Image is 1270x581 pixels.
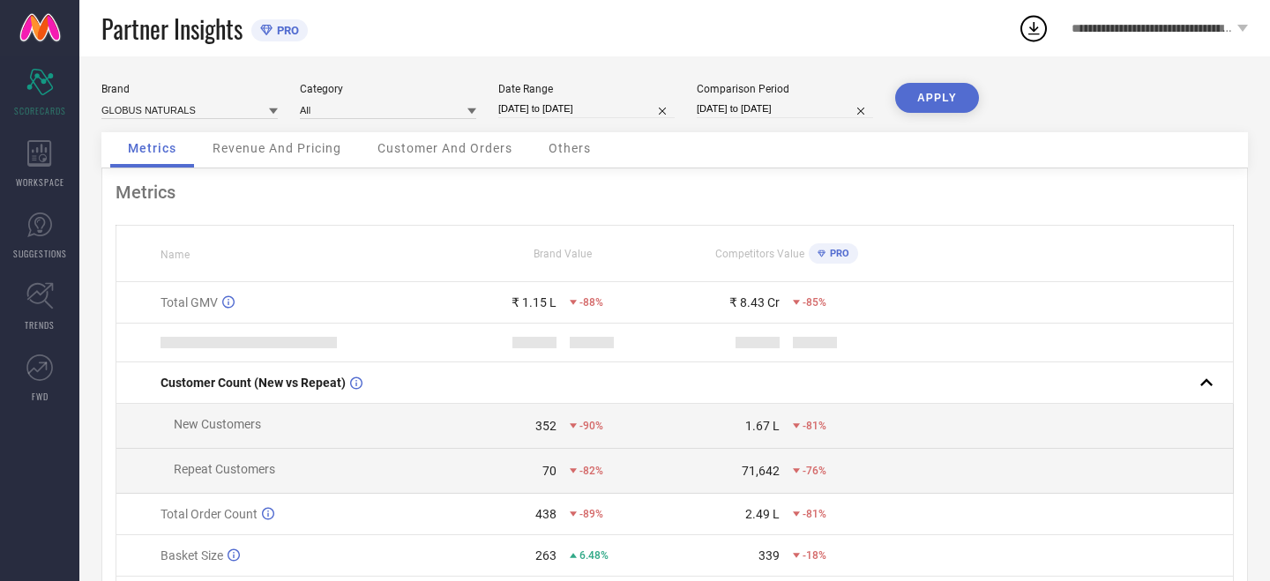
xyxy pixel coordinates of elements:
div: 263 [535,548,557,562]
span: -81% [803,508,826,520]
div: 1.67 L [745,419,780,433]
span: PRO [273,24,299,37]
div: Open download list [1018,12,1050,44]
span: -82% [579,465,603,477]
div: Comparison Period [697,83,873,95]
div: 71,642 [742,464,780,478]
span: Name [161,249,190,261]
span: New Customers [174,417,261,431]
span: 6.48% [579,549,609,562]
span: Metrics [128,141,176,155]
span: Customer And Orders [377,141,512,155]
div: 438 [535,507,557,521]
div: Date Range [498,83,675,95]
span: Competitors Value [715,248,804,260]
div: Metrics [116,182,1234,203]
span: Basket Size [161,548,223,562]
span: SCORECARDS [14,104,66,117]
span: Others [549,141,591,155]
div: 352 [535,419,557,433]
span: Partner Insights [101,11,243,47]
span: -89% [579,508,603,520]
span: -90% [579,420,603,432]
span: Revenue And Pricing [213,141,341,155]
div: 339 [758,548,780,562]
span: Customer Count (New vs Repeat) [161,376,346,390]
div: 2.49 L [745,507,780,521]
div: ₹ 1.15 L [512,295,557,309]
span: -81% [803,420,826,432]
span: -18% [803,549,826,562]
div: 70 [542,464,557,478]
span: SUGGESTIONS [13,247,67,260]
div: ₹ 8.43 Cr [729,295,780,309]
span: WORKSPACE [16,175,64,189]
div: Brand [101,83,278,95]
span: Repeat Customers [174,462,275,476]
span: -88% [579,296,603,309]
span: PRO [825,248,849,259]
input: Select comparison period [697,100,873,118]
span: Total Order Count [161,507,258,521]
span: -76% [803,465,826,477]
span: FWD [32,390,49,403]
span: Brand Value [534,248,592,260]
span: TRENDS [25,318,55,331]
span: Total GMV [161,295,218,309]
button: APPLY [895,83,979,113]
input: Select date range [498,100,675,118]
span: -85% [803,296,826,309]
div: Category [300,83,476,95]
